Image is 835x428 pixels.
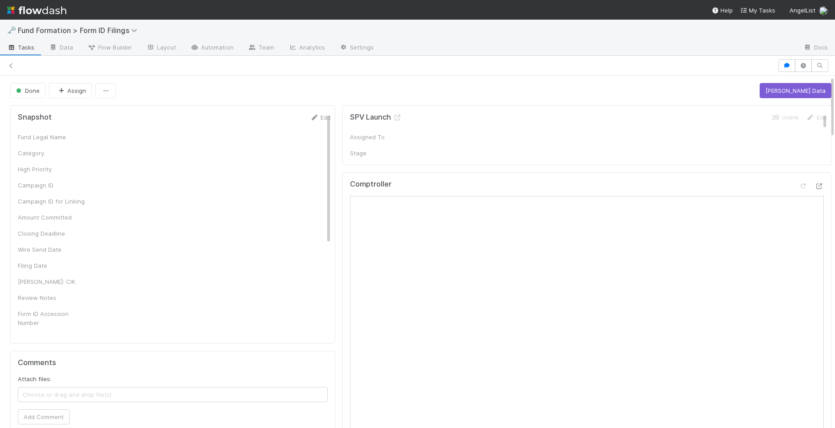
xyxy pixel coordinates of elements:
[14,87,40,94] span: Done
[350,113,402,122] h5: SPV Launch
[18,358,328,367] h5: Comments
[740,7,775,14] span: My Tasks
[760,83,831,98] button: [PERSON_NAME] Data
[18,409,70,424] button: Add Comment
[771,114,799,121] a: Unlink
[241,41,281,55] a: Team
[790,7,815,14] span: AngelList
[796,41,835,55] a: Docs
[806,114,827,121] a: Edit
[42,41,80,55] a: Data
[10,83,45,98] button: Done
[18,229,85,238] div: Closing Deadline
[18,181,85,190] div: Campaign ID
[18,149,85,158] div: Category
[139,41,183,55] a: Layout
[18,213,85,222] div: Amount Committed
[7,43,35,52] span: Tasks
[18,309,85,327] div: Form ID Accession Number
[18,374,51,383] label: Attach files:
[80,41,139,55] a: Flow Builder
[87,43,132,52] span: Flow Builder
[18,277,85,286] div: [PERSON_NAME]: CIK
[281,41,332,55] a: Analytics
[18,334,85,343] div: Resolution Notes
[18,26,142,35] span: Fund Formation > Form ID Filings
[819,6,828,15] img: avatar_1d14498f-6309-4f08-8780-588779e5ce37.png
[712,6,733,15] div: Help
[183,41,241,55] a: Automation
[18,293,85,302] div: Review Notes
[18,197,85,206] div: Campaign ID for Linking
[49,83,92,98] button: Assign
[18,113,52,122] h5: Snapshot
[350,133,417,141] div: Assigned To
[18,245,85,254] div: Wire Send Date
[332,41,381,55] a: Settings
[18,165,85,174] div: High Priority
[18,387,327,402] span: Choose or drag and drop file(s)
[7,26,16,34] span: 🗝️
[310,114,331,121] a: Edit
[740,6,775,15] a: My Tasks
[350,180,391,189] h5: Comptroller
[18,133,85,141] div: Fund Legal Name
[7,3,66,18] img: logo-inverted-e16ddd16eac7371096b0.svg
[350,149,417,158] div: Stage
[18,261,85,270] div: Filing Date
